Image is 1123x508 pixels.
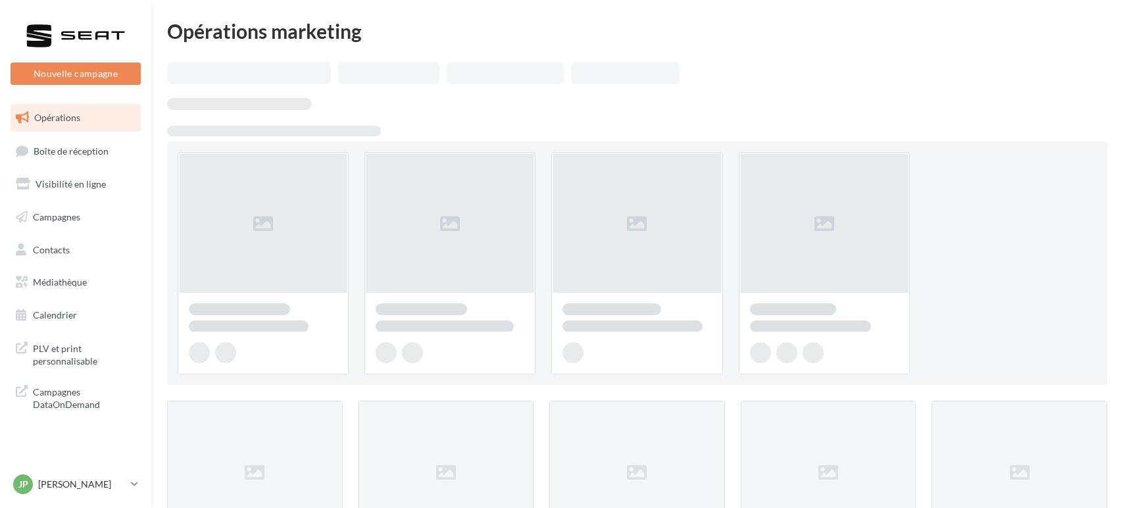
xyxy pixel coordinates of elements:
a: Opérations [8,104,143,132]
span: Campagnes [33,211,80,222]
span: Opérations [34,112,80,123]
span: PLV et print personnalisable [33,340,136,368]
a: Médiathèque [8,268,143,296]
a: PLV et print personnalisable [8,334,143,373]
a: Contacts [8,236,143,264]
span: Visibilité en ligne [36,178,106,190]
a: Calendrier [8,301,143,329]
a: Campagnes DataOnDemand [8,378,143,417]
span: Contacts [33,243,70,255]
span: JP [18,478,28,491]
span: Campagnes DataOnDemand [33,383,136,411]
a: Campagnes [8,203,143,231]
span: Boîte de réception [34,145,109,156]
span: Calendrier [33,309,77,320]
a: JP [PERSON_NAME] [11,472,141,497]
a: Boîte de réception [8,137,143,165]
p: [PERSON_NAME] [38,478,126,491]
a: Visibilité en ligne [8,170,143,198]
div: Opérations marketing [167,21,1107,41]
span: Médiathèque [33,276,87,288]
button: Nouvelle campagne [11,63,141,85]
